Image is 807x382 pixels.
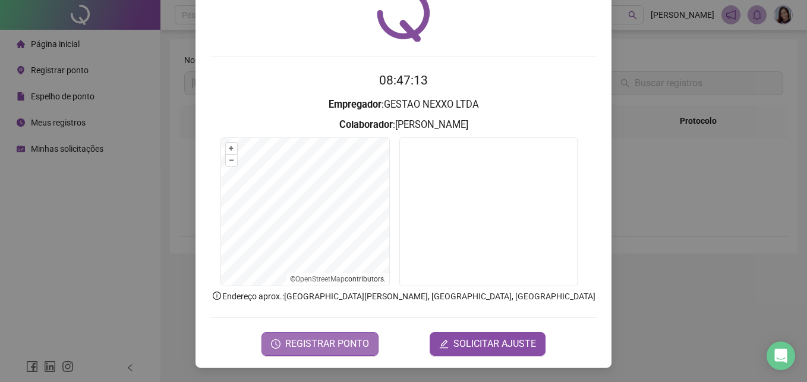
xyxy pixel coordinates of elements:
span: SOLICITAR AJUSTE [453,337,536,351]
span: edit [439,339,449,349]
a: OpenStreetMap [295,275,345,283]
li: © contributors. [290,275,386,283]
p: Endereço aprox. : [GEOGRAPHIC_DATA][PERSON_NAME], [GEOGRAPHIC_DATA], [GEOGRAPHIC_DATA] [210,290,597,303]
span: info-circle [212,290,222,301]
span: clock-circle [271,339,280,349]
button: – [226,155,237,166]
span: REGISTRAR PONTO [285,337,369,351]
h3: : [PERSON_NAME] [210,117,597,133]
button: + [226,143,237,154]
h3: : GESTAO NEXXO LTDA [210,97,597,112]
strong: Colaborador [339,119,393,130]
button: REGISTRAR PONTO [261,332,379,356]
div: Open Intercom Messenger [767,342,795,370]
button: editSOLICITAR AJUSTE [430,332,546,356]
strong: Empregador [329,99,382,110]
time: 08:47:13 [379,73,428,87]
